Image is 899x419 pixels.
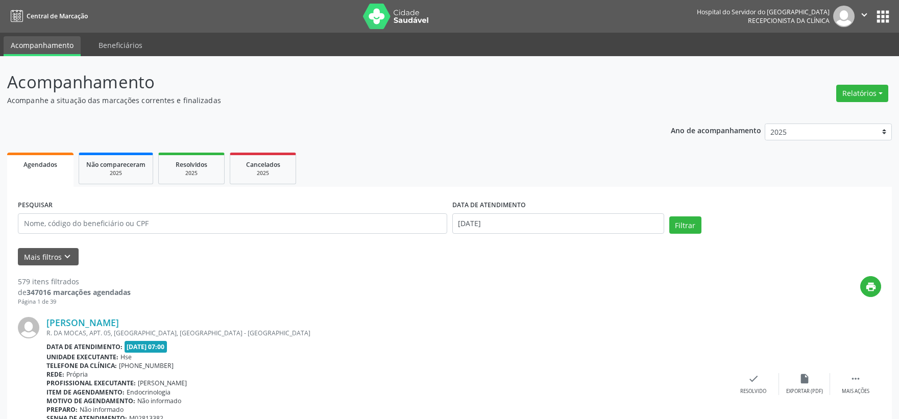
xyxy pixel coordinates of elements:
button: Relatórios [836,85,888,102]
span: Cancelados [246,160,280,169]
div: Resolvido [740,388,766,395]
div: Exportar (PDF) [786,388,823,395]
i: print [865,281,877,292]
button:  [855,6,874,27]
b: Data de atendimento: [46,342,123,351]
label: PESQUISAR [18,198,53,213]
b: Unidade executante: [46,353,118,361]
div: R. DA MOCAS, APT. 05, [GEOGRAPHIC_DATA], [GEOGRAPHIC_DATA] - [GEOGRAPHIC_DATA] [46,329,728,337]
b: Rede: [46,370,64,379]
p: Ano de acompanhamento [671,124,761,136]
a: Beneficiários [91,36,150,54]
span: [DATE] 07:00 [125,341,167,353]
input: Nome, código do beneficiário ou CPF [18,213,447,234]
span: [PERSON_NAME] [138,379,187,387]
div: Página 1 de 39 [18,298,131,306]
b: Item de agendamento: [46,388,125,397]
span: Não compareceram [86,160,145,169]
button: apps [874,8,892,26]
span: Própria [66,370,88,379]
p: Acompanhe a situação das marcações correntes e finalizadas [7,95,626,106]
div: 2025 [237,169,288,177]
div: 2025 [166,169,217,177]
strong: 347016 marcações agendadas [27,287,131,297]
button: Mais filtroskeyboard_arrow_down [18,248,79,266]
span: Central de Marcação [27,12,88,20]
img: img [833,6,855,27]
a: Central de Marcação [7,8,88,24]
b: Motivo de agendamento: [46,397,135,405]
span: Recepcionista da clínica [748,16,830,25]
a: [PERSON_NAME] [46,317,119,328]
span: Endocrinologia [127,388,171,397]
div: de [18,287,131,298]
span: Resolvidos [176,160,207,169]
span: Hse [120,353,132,361]
i: insert_drive_file [799,373,810,384]
i:  [859,9,870,20]
div: 2025 [86,169,145,177]
i:  [850,373,861,384]
b: Preparo: [46,405,78,414]
i: check [748,373,759,384]
label: DATA DE ATENDIMENTO [452,198,526,213]
span: Não informado [80,405,124,414]
img: img [18,317,39,338]
i: keyboard_arrow_down [62,251,73,262]
input: Selecione um intervalo [452,213,664,234]
span: Não informado [137,397,181,405]
div: Mais ações [842,388,869,395]
button: Filtrar [669,216,701,234]
a: Acompanhamento [4,36,81,56]
b: Telefone da clínica: [46,361,117,370]
span: Agendados [23,160,57,169]
b: Profissional executante: [46,379,136,387]
p: Acompanhamento [7,69,626,95]
div: Hospital do Servidor do [GEOGRAPHIC_DATA] [697,8,830,16]
button: print [860,276,881,297]
div: 579 itens filtrados [18,276,131,287]
span: [PHONE_NUMBER] [119,361,174,370]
